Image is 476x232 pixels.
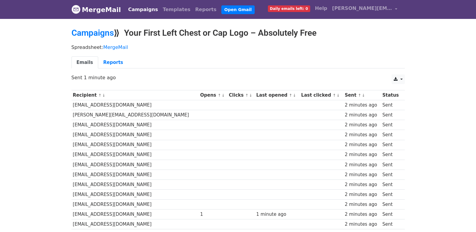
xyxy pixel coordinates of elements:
td: Sent [381,140,402,150]
td: Sent [381,190,402,200]
td: [EMAIL_ADDRESS][DOMAIN_NAME] [71,179,199,189]
td: [EMAIL_ADDRESS][DOMAIN_NAME] [71,170,199,179]
td: Sent [381,150,402,160]
td: [EMAIL_ADDRESS][DOMAIN_NAME] [71,120,199,130]
div: 2 minutes ago [345,112,380,119]
td: Sent [381,179,402,189]
a: ↑ [245,93,248,98]
div: 2 minutes ago [345,122,380,128]
p: Spreadsheet: [71,44,405,50]
a: ↓ [249,93,252,98]
a: Emails [71,56,98,69]
td: [EMAIL_ADDRESS][DOMAIN_NAME] [71,140,199,150]
img: MergeMail logo [71,5,80,14]
td: Sent [381,170,402,179]
a: [PERSON_NAME][EMAIL_ADDRESS][DOMAIN_NAME] [330,2,400,17]
a: Reports [98,56,128,69]
a: ↓ [336,93,340,98]
div: 2 minutes ago [345,102,380,109]
div: 2 minutes ago [345,201,380,208]
div: 2 minutes ago [345,211,380,218]
a: ↑ [333,93,336,98]
td: Sent [381,200,402,209]
span: [PERSON_NAME][EMAIL_ADDRESS][DOMAIN_NAME] [332,5,392,12]
td: [EMAIL_ADDRESS][DOMAIN_NAME] [71,200,199,209]
a: Campaigns [71,28,114,38]
td: Sent [381,110,402,120]
td: Sent [381,130,402,140]
th: Clicks [227,90,255,100]
td: [EMAIL_ADDRESS][DOMAIN_NAME] [71,190,199,200]
td: Sent [381,219,402,229]
td: Sent [381,160,402,170]
a: ↓ [102,93,105,98]
a: Help [313,2,330,14]
td: [EMAIL_ADDRESS][DOMAIN_NAME] [71,219,199,229]
a: ↑ [218,93,221,98]
a: MergeMail [71,3,121,16]
a: ↓ [222,93,225,98]
div: 2 minutes ago [345,131,380,138]
td: Sent [381,120,402,130]
td: [EMAIL_ADDRESS][DOMAIN_NAME] [71,130,199,140]
h2: ⟫ Your First Left Chest or Cap Logo – Absolutely Free [71,28,405,38]
a: Templates [160,4,193,16]
div: 2 minutes ago [345,181,380,188]
th: Sent [343,90,381,100]
div: 2 minutes ago [345,141,380,148]
a: ↓ [293,93,296,98]
a: Open Gmail [221,5,255,14]
div: 2 minutes ago [345,151,380,158]
div: 1 minute ago [256,211,298,218]
td: [EMAIL_ADDRESS][DOMAIN_NAME] [71,160,199,170]
th: Status [381,90,402,100]
p: Sent 1 minute ago [71,74,405,81]
a: ↑ [358,93,361,98]
th: Recipient [71,90,199,100]
div: 2 minutes ago [345,191,380,198]
div: 2 minutes ago [345,221,380,228]
td: [EMAIL_ADDRESS][DOMAIN_NAME] [71,150,199,160]
span: Daily emails left: 0 [268,5,310,12]
a: Daily emails left: 0 [265,2,313,14]
th: Last opened [255,90,300,100]
div: 2 minutes ago [345,161,380,168]
div: 1 [200,211,226,218]
a: Campaigns [126,4,160,16]
th: Last clicked [300,90,343,100]
td: [EMAIL_ADDRESS][DOMAIN_NAME] [71,209,199,219]
a: Reports [193,4,219,16]
div: 2 minutes ago [345,171,380,178]
a: ↑ [289,93,292,98]
td: Sent [381,209,402,219]
a: ↑ [98,93,102,98]
a: ↓ [362,93,365,98]
td: [PERSON_NAME][EMAIL_ADDRESS][DOMAIN_NAME] [71,110,199,120]
td: Sent [381,100,402,110]
th: Opens [199,90,228,100]
a: MergeMail [103,44,128,50]
td: [EMAIL_ADDRESS][DOMAIN_NAME] [71,100,199,110]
